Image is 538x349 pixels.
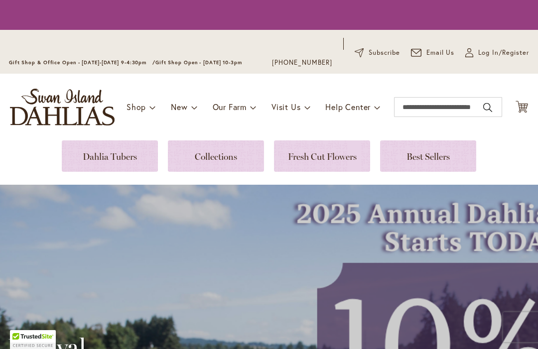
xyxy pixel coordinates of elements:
[478,48,529,58] span: Log In/Register
[272,58,332,68] a: [PHONE_NUMBER]
[369,48,400,58] span: Subscribe
[171,102,187,112] span: New
[465,48,529,58] a: Log In/Register
[155,59,242,66] span: Gift Shop Open - [DATE] 10-3pm
[127,102,146,112] span: Shop
[9,59,155,66] span: Gift Shop & Office Open - [DATE]-[DATE] 9-4:30pm /
[213,102,247,112] span: Our Farm
[10,89,115,125] a: store logo
[411,48,455,58] a: Email Us
[325,102,371,112] span: Help Center
[483,100,492,116] button: Search
[355,48,400,58] a: Subscribe
[426,48,455,58] span: Email Us
[271,102,300,112] span: Visit Us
